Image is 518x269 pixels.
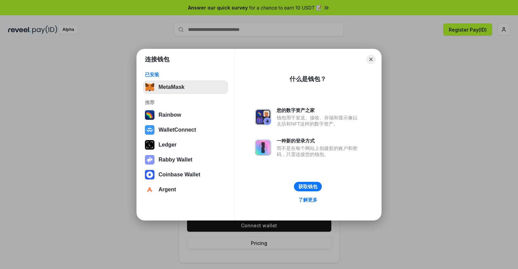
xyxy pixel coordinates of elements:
img: svg+xml,%3Csvg%20width%3D%22120%22%20height%3D%22120%22%20viewBox%3D%220%200%20120%20120%22%20fil... [145,110,154,120]
div: Rainbow [159,112,181,118]
div: 推荐 [145,99,226,105]
img: svg+xml,%3Csvg%20width%3D%2228%22%20height%3D%2228%22%20viewBox%3D%220%200%2028%2028%22%20fill%3D... [145,125,154,135]
img: svg+xml,%3Csvg%20fill%3D%22none%22%20height%3D%2233%22%20viewBox%3D%220%200%2035%2033%22%20width%... [145,82,154,92]
div: 获取钱包 [298,184,317,190]
div: 什么是钱包？ [290,75,326,83]
h1: 连接钱包 [145,55,169,63]
img: svg+xml,%3Csvg%20width%3D%2228%22%20height%3D%2228%22%20viewBox%3D%220%200%2028%2028%22%20fill%3D... [145,170,154,179]
button: MetaMask [143,80,228,94]
img: svg+xml,%3Csvg%20xmlns%3D%22http%3A%2F%2Fwww.w3.org%2F2000%2Fsvg%22%20fill%3D%22none%22%20viewBox... [255,139,271,156]
button: Coinbase Wallet [143,168,228,181]
div: 而不是在每个网站上创建新的账户和密码，只需连接您的钱包。 [277,145,361,157]
button: WalletConnect [143,123,228,137]
img: svg+xml,%3Csvg%20width%3D%2228%22%20height%3D%2228%22%20viewBox%3D%220%200%2028%2028%22%20fill%3D... [145,185,154,194]
div: WalletConnect [159,127,196,133]
div: 已安装 [145,72,226,78]
img: svg+xml,%3Csvg%20xmlns%3D%22http%3A%2F%2Fwww.w3.org%2F2000%2Fsvg%22%20fill%3D%22none%22%20viewBox... [255,109,271,125]
div: 了解更多 [298,197,317,203]
div: 您的数字资产之家 [277,107,361,113]
button: Rabby Wallet [143,153,228,167]
button: Ledger [143,138,228,152]
div: Rabby Wallet [159,157,192,163]
div: Argent [159,187,176,193]
button: Rainbow [143,108,228,122]
div: Coinbase Wallet [159,172,200,178]
div: MetaMask [159,84,184,90]
div: 一种新的登录方式 [277,138,361,144]
button: 获取钱包 [294,182,322,191]
a: 了解更多 [294,195,321,204]
div: 钱包用于发送、接收、存储和显示像以太坊和NFT这样的数字资产。 [277,115,361,127]
img: svg+xml,%3Csvg%20xmlns%3D%22http%3A%2F%2Fwww.w3.org%2F2000%2Fsvg%22%20fill%3D%22none%22%20viewBox... [145,155,154,165]
button: Close [366,55,376,64]
button: Argent [143,183,228,196]
img: svg+xml,%3Csvg%20xmlns%3D%22http%3A%2F%2Fwww.w3.org%2F2000%2Fsvg%22%20width%3D%2228%22%20height%3... [145,140,154,150]
div: Ledger [159,142,177,148]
